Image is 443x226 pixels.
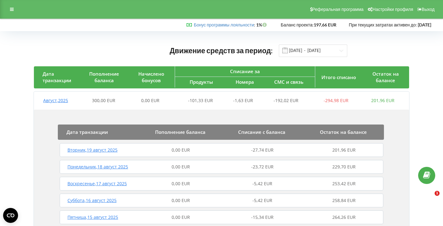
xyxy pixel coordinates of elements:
span: 201,96 EUR [371,97,395,103]
span: Реферальная программа [312,7,364,12]
span: -15,34 EUR [251,214,274,220]
span: Понедельник , 18 август 2025 [67,164,128,170]
strong: 1% [256,22,268,27]
span: Пополнение баланса [89,71,119,83]
strong: [DATE] [418,22,431,27]
span: 0,00 EUR [172,164,190,170]
span: -294,98 EUR [324,97,348,103]
span: 258,84 EUR [332,197,356,203]
span: Дата транзакции [67,129,108,135]
span: -5,42 EUR [252,181,272,186]
span: -192,02 EUR [274,97,298,103]
span: 300,00 EUR [92,97,115,103]
span: 0,00 EUR [141,97,159,103]
span: Август , 2025 [43,97,68,103]
span: Движение средств за период: [170,46,273,55]
span: СМС и связь [274,79,303,85]
span: Воскресенье , 17 август 2025 [67,181,127,186]
span: 264,26 EUR [332,214,356,220]
span: -27,74 EUR [251,147,274,153]
span: 229,70 EUR [332,164,356,170]
span: Вторник , 19 август 2025 [67,147,118,153]
span: Дата транзакции [43,71,71,83]
span: Пятница , 15 август 2025 [67,214,118,220]
span: Выход [422,7,435,12]
span: Пополнение баланса [155,129,205,135]
span: Продукты [190,79,213,85]
span: Остаток на балансе [372,71,399,83]
span: 201,96 EUR [332,147,356,153]
span: : [194,22,255,27]
span: Баланс проекта: [281,22,314,27]
strong: 197,66 EUR [314,22,336,27]
span: Настройки профиля [372,7,413,12]
span: Начислено бонусов [138,71,164,83]
button: Open CMP widget [3,208,18,223]
span: -5,42 EUR [252,197,272,203]
span: Итого списано [321,74,356,80]
span: Номера [236,79,254,85]
span: При текущих затратах активен до: [349,22,417,27]
span: 0,00 EUR [172,197,190,203]
a: Бонус программы лояльности [194,22,254,27]
span: 1 [435,191,440,196]
span: Суббота , 16 август 2025 [67,197,117,203]
span: Списание с баланса [238,129,285,135]
span: -23,72 EUR [251,164,274,170]
span: 0,00 EUR [172,147,190,153]
span: 0,00 EUR [172,214,190,220]
iframe: Intercom live chat [422,191,437,206]
span: Списание за [230,68,260,74]
span: 0,00 EUR [172,181,190,186]
span: 253,42 EUR [332,181,356,186]
span: -1,63 EUR [233,97,253,103]
span: -101,33 EUR [188,97,213,103]
span: Остаток на балансе [320,129,367,135]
